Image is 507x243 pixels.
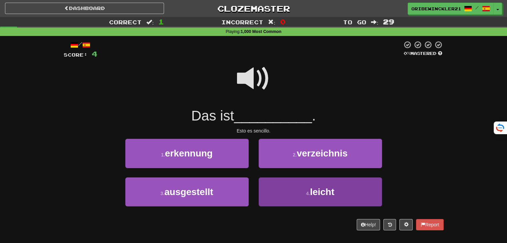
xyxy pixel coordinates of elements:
span: 0 % [404,51,410,56]
span: Correct [109,19,142,25]
div: / [64,41,97,49]
span: . [312,108,316,123]
span: To go [343,19,366,25]
span: Incorrect [221,19,263,25]
button: 4.leicht [259,177,382,206]
span: verzeichnis [297,148,348,158]
span: ausgestellt [164,187,213,197]
span: erkennung [165,148,213,158]
span: Score: [64,52,88,58]
button: Help! [357,219,380,230]
small: 2 . [293,152,297,157]
span: Das ist [191,108,234,123]
button: Round history (alt+y) [383,219,396,230]
span: __________ [234,108,312,123]
div: Mastered [402,51,444,57]
small: 1 . [161,152,165,157]
button: 1.erkennung [125,139,249,168]
span: 29 [383,18,394,26]
button: Report [416,219,443,230]
span: / [475,5,479,10]
span: leicht [310,187,334,197]
div: Esto es sencillo. [64,127,444,134]
span: : [268,19,275,25]
span: : [371,19,378,25]
a: Clozemaster [174,3,333,14]
span: : [146,19,154,25]
small: 4 . [306,191,310,196]
span: 1 [158,18,164,26]
button: 3.ausgestellt [125,177,249,206]
a: Dashboard [5,3,164,14]
a: OribeWinckler21 / [408,3,494,15]
small: 3 . [161,191,165,196]
span: 4 [92,50,97,58]
button: 2.verzeichnis [259,139,382,168]
strong: 1,000 Most Common [241,29,281,34]
span: 0 [280,18,286,26]
span: OribeWinckler21 [411,6,461,12]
